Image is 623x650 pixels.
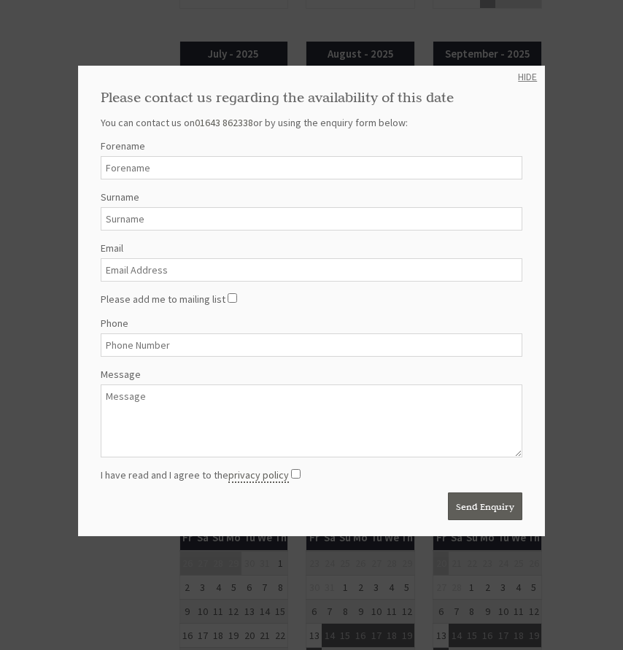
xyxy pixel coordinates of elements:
[448,492,522,520] button: Send Enquiry
[101,317,523,330] label: Phone
[101,333,523,357] input: Phone Number
[101,190,523,204] label: Surname
[195,116,253,129] a: 01643 862338
[101,116,523,129] p: You can contact us on or by using the enquiry form below:
[101,139,523,152] label: Forename
[101,368,523,381] label: Message
[101,468,289,481] label: I have read and I agree to the
[228,468,289,483] a: privacy policy
[101,88,523,106] h2: Please contact us regarding the availability of this date
[101,258,523,282] input: Email Address
[101,241,523,255] label: Email
[101,207,523,231] input: Surname
[518,70,537,83] a: HIDE
[101,293,225,306] label: Please add me to mailing list
[101,156,523,179] input: Forename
